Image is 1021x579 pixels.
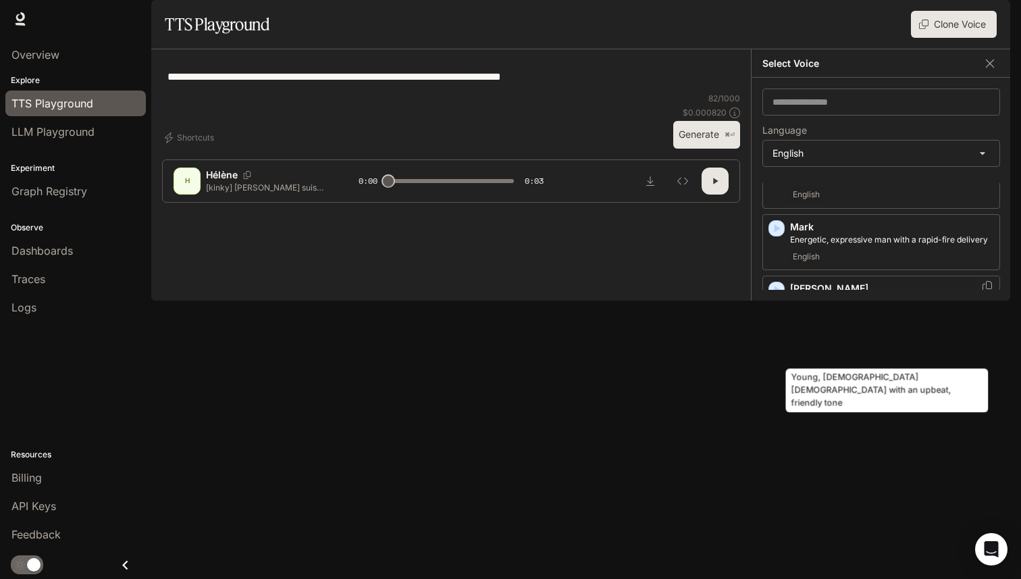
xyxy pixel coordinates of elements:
[669,168,696,195] button: Inspect
[525,174,544,188] span: 0:03
[790,249,822,265] span: English
[206,168,238,182] p: Hélène
[165,11,269,38] h1: TTS Playground
[206,182,326,193] p: [kinky] [PERSON_NAME] suis [PERSON_NAME], toujours disponible pour répondre à vos questions!
[790,234,994,246] p: Energetic, expressive man with a rapid-fire delivery
[786,369,989,413] div: Young, [DEMOGRAPHIC_DATA] [DEMOGRAPHIC_DATA] with an upbeat, friendly tone
[708,93,740,104] p: 82 / 1000
[911,11,997,38] button: Clone Voice
[762,126,807,135] p: Language
[176,170,198,192] div: H
[975,533,1007,565] div: Open Intercom Messenger
[790,282,994,295] p: [PERSON_NAME]
[790,220,994,234] p: Mark
[763,141,999,166] div: English
[359,174,377,188] span: 0:00
[683,107,727,118] p: $ 0.000820
[238,171,257,179] button: Copy Voice ID
[725,131,735,139] p: ⌘⏎
[980,281,994,292] button: Copy Voice ID
[162,127,219,149] button: Shortcuts
[790,186,822,203] span: English
[637,168,664,195] button: Download audio
[673,121,740,149] button: Generate⌘⏎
